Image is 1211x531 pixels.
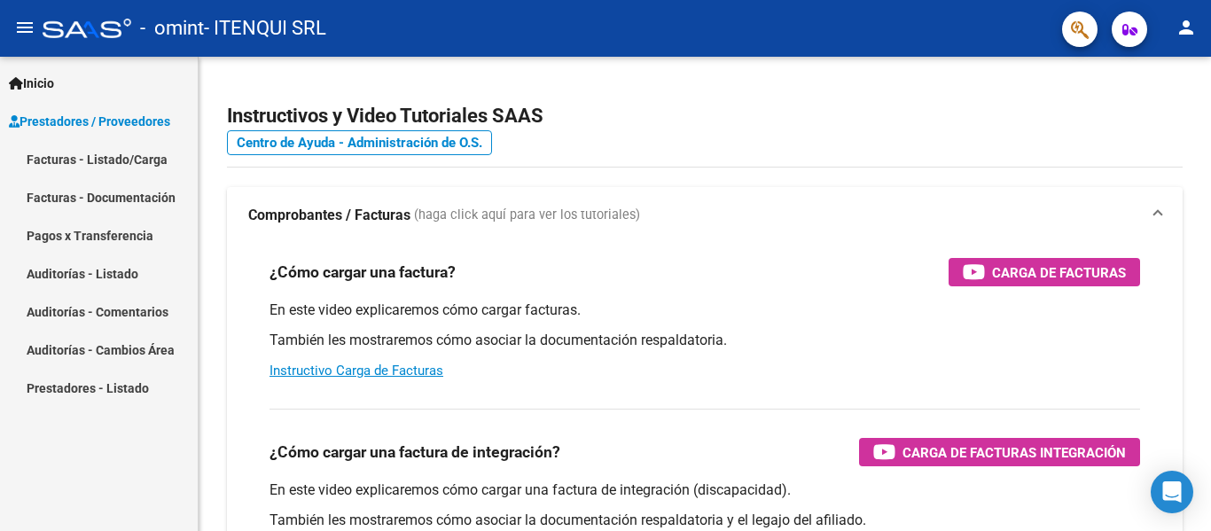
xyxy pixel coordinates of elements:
p: También les mostraremos cómo asociar la documentación respaldatoria y el legajo del afiliado. [270,511,1140,530]
button: Carga de Facturas Integración [859,438,1140,466]
a: Instructivo Carga de Facturas [270,363,443,379]
span: Inicio [9,74,54,93]
a: Centro de Ayuda - Administración de O.S. [227,130,492,155]
span: (haga click aquí para ver los tutoriales) [414,206,640,225]
span: Carga de Facturas Integración [902,441,1126,464]
mat-icon: menu [14,17,35,38]
mat-icon: person [1176,17,1197,38]
button: Carga de Facturas [949,258,1140,286]
strong: Comprobantes / Facturas [248,206,410,225]
h3: ¿Cómo cargar una factura de integración? [270,440,560,465]
h2: Instructivos y Video Tutoriales SAAS [227,99,1183,133]
span: - omint [140,9,204,48]
div: Open Intercom Messenger [1151,471,1193,513]
p: En este video explicaremos cómo cargar facturas. [270,301,1140,320]
p: También les mostraremos cómo asociar la documentación respaldatoria. [270,331,1140,350]
span: - ITENQUI SRL [204,9,326,48]
span: Prestadores / Proveedores [9,112,170,131]
p: En este video explicaremos cómo cargar una factura de integración (discapacidad). [270,480,1140,500]
h3: ¿Cómo cargar una factura? [270,260,456,285]
span: Carga de Facturas [992,262,1126,284]
mat-expansion-panel-header: Comprobantes / Facturas (haga click aquí para ver los tutoriales) [227,187,1183,244]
